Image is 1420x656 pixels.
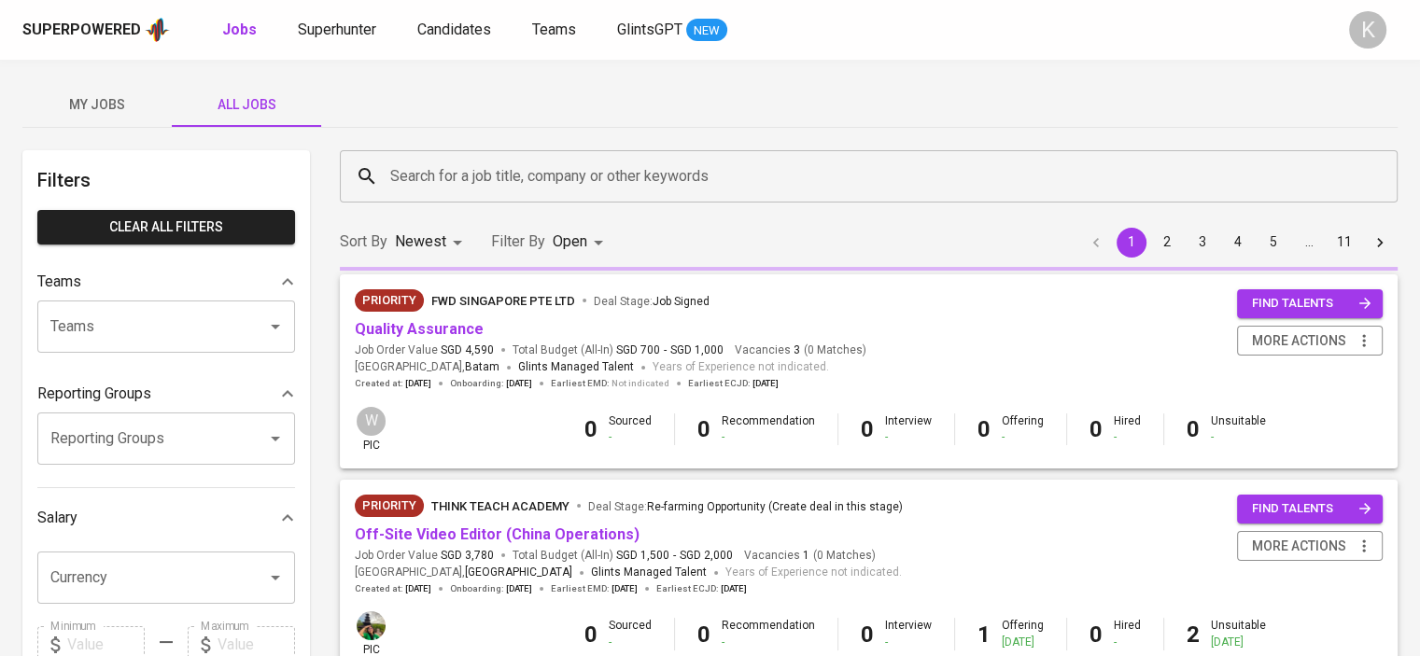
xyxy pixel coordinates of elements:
button: Go to page 11 [1329,228,1359,258]
div: Sourced [609,413,652,445]
a: Teams [532,19,580,42]
div: Interview [885,618,932,649]
a: Superpoweredapp logo [22,16,170,44]
span: SGD 1,500 [616,548,669,564]
span: SGD 4,590 [441,342,494,358]
span: - [673,548,676,564]
span: more actions [1252,329,1346,353]
span: [GEOGRAPHIC_DATA] , [355,564,572,582]
span: All Jobs [183,93,310,117]
span: Deal Stage : [588,500,903,513]
div: Offering [1002,618,1044,649]
span: Job Order Value [355,548,494,564]
div: [DATE] [1002,635,1044,650]
div: - [1114,429,1141,445]
div: - [609,429,652,445]
button: Go to page 5 [1258,228,1288,258]
span: Batam [465,358,499,377]
div: - [1211,429,1266,445]
span: Earliest EMD : [551,582,638,595]
span: Job Order Value [355,342,494,358]
div: - [722,635,815,650]
span: Job Signed [653,295,710,308]
a: Superhunter [298,19,380,42]
div: Salary [37,499,295,537]
span: Onboarding : [450,582,532,595]
span: Onboarding : [450,377,532,390]
h6: Filters [37,165,295,195]
div: Sourced [609,618,652,649]
div: Open [553,225,610,259]
span: Deal Stage : [594,295,710,308]
span: Open [553,232,587,250]
span: Clear All filters [52,216,280,239]
span: [DATE] [506,582,532,595]
div: W [355,405,387,438]
span: Created at : [355,582,431,595]
div: Recommendation [722,618,815,649]
span: [DATE] [721,582,747,595]
div: K [1349,11,1386,49]
div: - [1114,635,1141,650]
button: Clear All filters [37,210,295,244]
span: Superhunter [298,21,376,38]
button: more actions [1237,531,1383,562]
div: Unsuitable [1211,618,1266,649]
span: GlintsGPT [617,21,682,38]
button: Open [262,314,288,340]
span: [GEOGRAPHIC_DATA] , [355,358,499,377]
span: 3 [791,342,800,358]
p: Filter By [491,230,545,253]
span: Vacancies ( 0 Matches ) [735,342,866,358]
p: Teams [37,271,81,293]
span: - [664,342,667,358]
span: find talents [1252,293,1371,314]
span: [DATE] [612,582,638,595]
a: Candidates [417,19,495,42]
span: My Jobs [34,93,161,117]
div: Interview [885,413,932,445]
div: - [609,635,652,650]
span: [DATE] [405,582,431,595]
span: Teams [532,21,576,38]
div: Unsuitable [1211,413,1266,445]
p: Newest [395,230,446,253]
span: Earliest EMD : [551,377,669,390]
div: New Job received from Demand Team [355,289,424,312]
b: 0 [584,416,598,442]
p: Reporting Groups [37,383,151,405]
div: Superpowered [22,20,141,41]
div: Newest [395,225,469,259]
div: - [1002,429,1044,445]
div: [DATE] [1211,635,1266,650]
button: page 1 [1117,228,1146,258]
span: Glints Managed Talent [518,360,634,373]
span: Think Teach Academy [431,499,569,513]
b: 0 [1090,621,1103,648]
div: - [885,635,932,650]
a: Quality Assurance [355,320,484,338]
div: Reporting Groups [37,375,295,412]
span: Candidates [417,21,491,38]
span: Earliest ECJD : [688,377,779,390]
b: 0 [584,621,598,648]
img: app logo [145,16,170,44]
span: SGD 3,780 [441,548,494,564]
button: Go to page 3 [1188,228,1217,258]
img: eva@glints.com [357,611,386,640]
b: 0 [697,416,710,442]
span: Created at : [355,377,431,390]
span: find talents [1252,498,1371,520]
b: 0 [861,416,874,442]
div: - [722,429,815,445]
span: Total Budget (All-In) [513,548,733,564]
b: 2 [1187,621,1200,648]
p: Sort By [340,230,387,253]
span: FWD Singapore Pte Ltd [431,294,575,308]
b: 0 [1090,416,1103,442]
div: pic [355,405,387,454]
button: find talents [1237,495,1383,523]
div: Offering [1002,413,1044,445]
span: [DATE] [506,377,532,390]
span: Not indicated [612,377,669,390]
